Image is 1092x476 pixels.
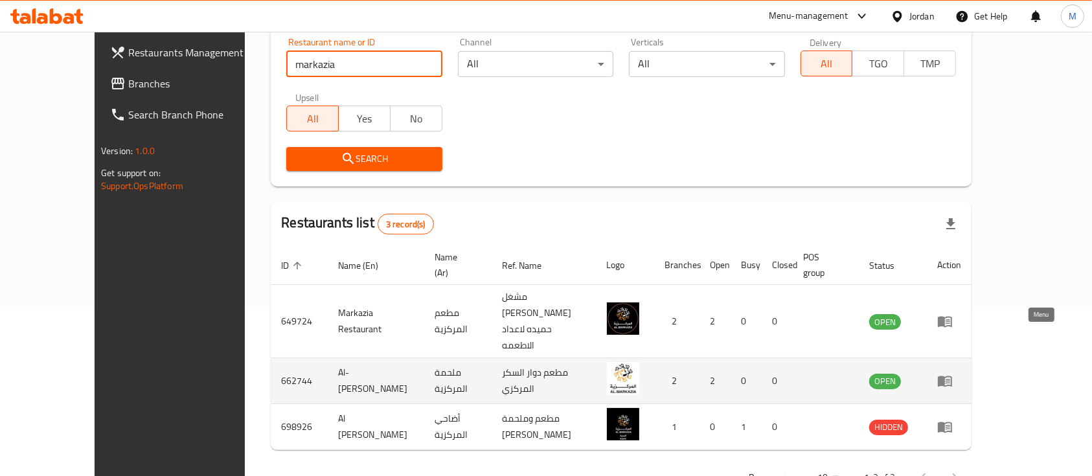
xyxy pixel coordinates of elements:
td: مطعم المركزية [424,285,492,358]
span: Name (En) [338,258,395,273]
th: Closed [762,245,793,285]
div: OPEN [869,314,901,330]
span: Search Branch Phone [128,107,267,122]
div: Menu-management [769,8,848,24]
span: All [806,54,848,73]
td: 0 [762,358,793,404]
td: 1 [655,404,700,450]
button: Search [286,147,442,171]
span: Restaurants Management [128,45,267,60]
button: No [390,106,442,131]
span: No [396,109,437,128]
div: All [458,51,613,77]
img: Markazia Restaurant [607,302,639,335]
td: 0 [762,404,793,450]
a: Support.OpsPlatform [101,177,183,194]
img: Al Markazia Adahi [607,408,639,440]
th: Action [927,245,972,285]
button: TMP [904,51,956,76]
td: 2 [655,358,700,404]
th: Open [700,245,731,285]
label: Upsell [295,93,319,102]
td: 662744 [271,358,328,404]
div: Export file [935,209,966,240]
td: 1 [731,404,762,450]
span: Branches [128,76,267,91]
td: Al-[PERSON_NAME] [328,358,424,404]
div: All [629,51,784,77]
td: 698926 [271,404,328,450]
span: Search [297,151,431,167]
td: 2 [700,285,731,358]
button: Yes [338,106,391,131]
a: Restaurants Management [100,37,277,68]
td: 0 [762,285,793,358]
td: مشغل [PERSON_NAME] حميده لاعداد الاطعمه [492,285,597,358]
span: Status [869,258,911,273]
div: Total records count [378,214,434,234]
table: enhanced table [271,245,972,450]
th: Logo [597,245,655,285]
span: OPEN [869,315,901,330]
td: مطعم وملحمة [PERSON_NAME] [492,404,597,450]
td: ملحمة المركزية [424,358,492,404]
div: Jordan [909,9,935,23]
span: Yes [344,109,385,128]
button: All [801,51,853,76]
a: Search Branch Phone [100,99,277,130]
td: أضاحي المركزية [424,404,492,450]
span: Version: [101,142,133,159]
span: 3 record(s) [378,218,433,231]
td: مطعم دوار السكر المركزي [492,358,597,404]
div: Menu [937,419,961,435]
span: Ref. Name [502,258,558,273]
span: M [1069,9,1076,23]
span: HIDDEN [869,420,908,435]
button: TGO [852,51,904,76]
input: Search for restaurant name or ID.. [286,51,442,77]
span: Get support on: [101,164,161,181]
span: TGO [858,54,899,73]
span: 1.0.0 [135,142,155,159]
th: Busy [731,245,762,285]
span: TMP [909,54,951,73]
td: 649724 [271,285,328,358]
h2: Restaurants list [281,213,433,234]
span: ID [281,258,306,273]
label: Delivery [810,38,842,47]
td: 0 [731,285,762,358]
div: Menu [937,313,961,329]
span: All [292,109,334,128]
td: Al [PERSON_NAME] [328,404,424,450]
td: 0 [731,358,762,404]
span: OPEN [869,374,901,389]
img: Al-Markazia butchery [607,362,639,394]
a: Branches [100,68,277,99]
td: Markazia Restaurant [328,285,424,358]
td: 0 [700,404,731,450]
td: 2 [655,285,700,358]
button: All [286,106,339,131]
th: Branches [655,245,700,285]
span: Name (Ar) [435,249,476,280]
td: 2 [700,358,731,404]
span: POS group [804,249,843,280]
